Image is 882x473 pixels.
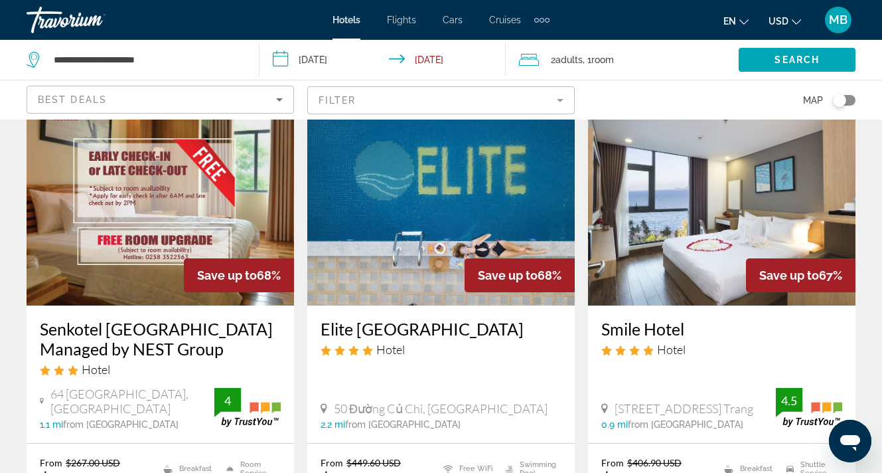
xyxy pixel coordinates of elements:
[214,388,281,427] img: trustyou-badge.svg
[551,50,583,69] span: 2
[40,319,281,359] a: Senkotel [GEOGRAPHIC_DATA] Managed by NEST Group
[746,258,855,292] div: 67%
[723,16,736,27] span: en
[615,401,753,416] span: [STREET_ADDRESS] Trang
[489,15,521,25] a: Cruises
[38,92,283,108] mat-select: Sort by
[601,457,624,468] span: From
[38,94,107,105] span: Best Deals
[628,419,743,430] span: from [GEOGRAPHIC_DATA]
[776,388,842,427] img: trustyou-badge.svg
[387,15,416,25] a: Flights
[465,258,575,292] div: 68%
[601,342,842,357] div: 4 star Hotel
[823,94,855,106] button: Toggle map
[443,15,463,25] a: Cars
[376,342,405,357] span: Hotel
[184,258,294,292] div: 68%
[321,342,561,357] div: 4 star Hotel
[40,362,281,377] div: 3 star Hotel
[591,54,614,65] span: Room
[829,420,871,462] iframe: Кнопка запуска окна обмена сообщениями
[759,268,819,282] span: Save up to
[769,16,788,27] span: USD
[478,268,538,282] span: Save up to
[803,91,823,110] span: Map
[723,11,749,31] button: Change language
[506,40,739,80] button: Travelers: 2 adults, 0 children
[66,457,120,468] del: $267.00 USD
[588,93,855,306] img: Hotel image
[259,40,506,80] button: Check-in date: Sep 21, 2025 Check-out date: Oct 1, 2025
[214,393,241,409] div: 4
[27,93,294,306] img: Hotel image
[829,13,847,27] span: MB
[534,9,550,31] button: Extra navigation items
[321,457,343,468] span: From
[774,54,820,65] span: Search
[776,393,802,409] div: 4.5
[40,419,63,430] span: 1.1 mi
[332,15,360,25] a: Hotels
[321,419,345,430] span: 2.2 mi
[63,419,179,430] span: from [GEOGRAPHIC_DATA]
[739,48,855,72] button: Search
[555,54,583,65] span: Adults
[601,419,628,430] span: 0.9 mi
[82,362,110,377] span: Hotel
[657,342,686,357] span: Hotel
[50,387,214,416] span: 64 [GEOGRAPHIC_DATA], [GEOGRAPHIC_DATA]
[769,11,801,31] button: Change currency
[345,419,461,430] span: from [GEOGRAPHIC_DATA]
[821,6,855,34] button: User Menu
[197,268,257,282] span: Save up to
[27,3,159,37] a: Travorium
[307,86,575,115] button: Filter
[321,319,561,339] a: Elite [GEOGRAPHIC_DATA]
[40,457,62,468] span: From
[346,457,401,468] del: $449.60 USD
[334,401,548,416] span: 50 Đường Củ Chi, [GEOGRAPHIC_DATA]
[307,93,575,306] img: Hotel image
[627,457,682,468] del: $406.90 USD
[583,50,614,69] span: , 1
[601,319,842,339] a: Smile Hotel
